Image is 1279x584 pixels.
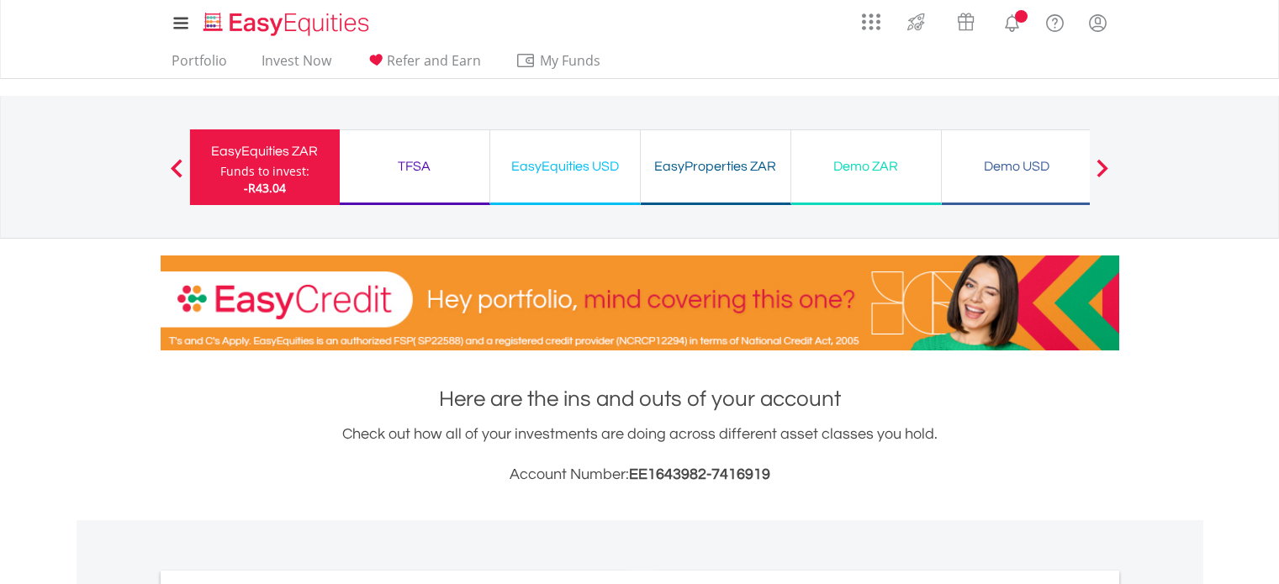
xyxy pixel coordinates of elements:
img: grid-menu-icon.svg [862,13,880,31]
span: -R43.04 [244,180,286,196]
img: EasyEquities_Logo.png [200,10,376,38]
a: My Profile [1076,4,1119,41]
div: Demo ZAR [801,155,931,178]
a: Refer and Earn [359,52,488,78]
button: Next [1086,167,1119,184]
div: EasyEquities USD [500,155,630,178]
a: Home page [197,4,376,38]
a: FAQ's and Support [1033,4,1076,38]
div: TFSA [350,155,479,178]
h3: Account Number: [161,463,1119,487]
img: EasyCredit Promotion Banner [161,255,1119,350]
div: Check out how all of your investments are doing across different asset classes you hold. [161,423,1119,487]
div: Funds to invest: [220,163,309,180]
a: AppsGrid [851,4,891,31]
img: vouchers-v2.svg [952,8,980,35]
img: thrive-v2.svg [902,8,930,35]
span: Refer and Earn [387,51,481,70]
div: EasyProperties ZAR [651,155,780,178]
div: Demo USD [952,155,1081,178]
a: Notifications [991,4,1033,38]
a: Portfolio [165,52,234,78]
div: EasyEquities ZAR [200,139,330,163]
h1: Here are the ins and outs of your account [161,384,1119,414]
span: EE1643982-7416919 [629,466,770,482]
a: Invest Now [255,52,338,78]
a: Vouchers [941,4,991,35]
span: My Funds [515,50,626,71]
button: Previous [160,167,193,184]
